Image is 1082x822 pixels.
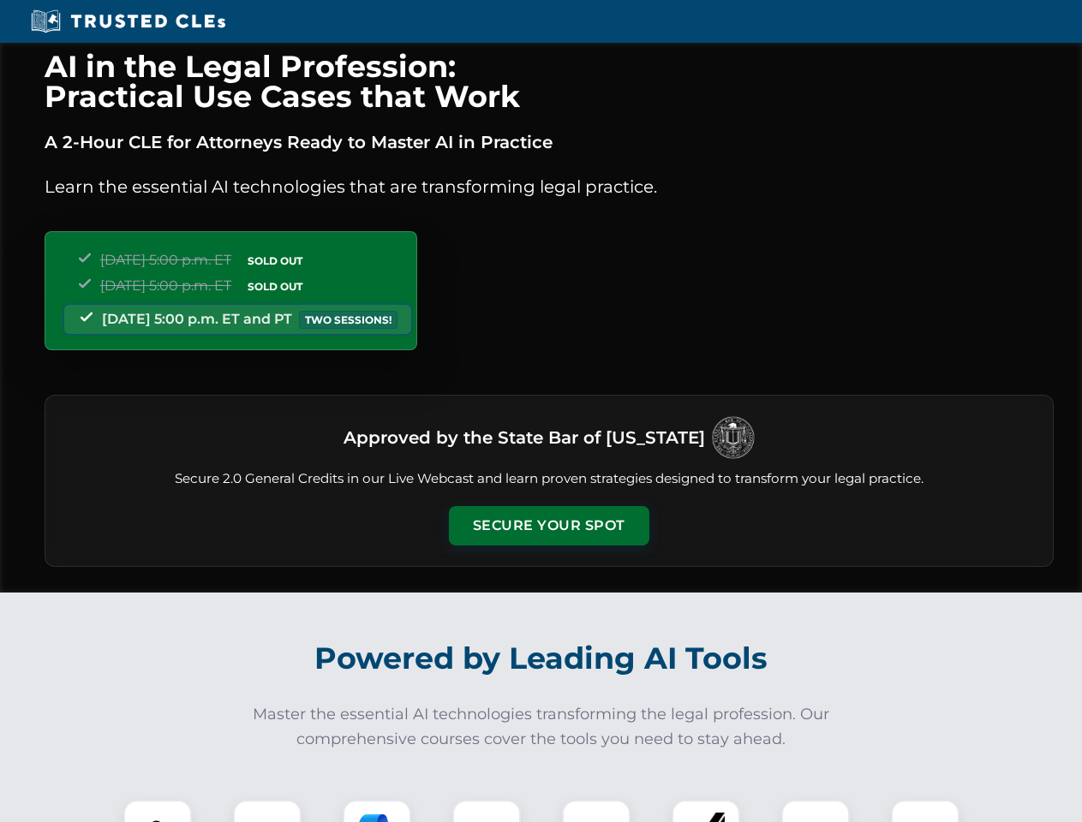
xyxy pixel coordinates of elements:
img: Logo [712,416,755,459]
span: SOLD OUT [242,277,308,295]
h2: Powered by Leading AI Tools [67,628,1016,688]
h3: Approved by the State Bar of [US_STATE] [344,422,705,453]
button: Secure Your Spot [449,506,649,545]
img: Trusted CLEs [26,9,230,34]
span: [DATE] 5:00 p.m. ET [100,277,231,294]
span: SOLD OUT [242,252,308,270]
p: Master the essential AI technologies transforming the legal profession. Our comprehensive courses... [242,702,841,752]
h1: AI in the Legal Profession: Practical Use Cases that Work [45,51,1054,111]
p: Secure 2.0 General Credits in our Live Webcast and learn proven strategies designed to transform ... [66,469,1032,489]
p: Learn the essential AI technologies that are transforming legal practice. [45,173,1054,200]
p: A 2-Hour CLE for Attorneys Ready to Master AI in Practice [45,128,1054,156]
span: [DATE] 5:00 p.m. ET [100,252,231,268]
